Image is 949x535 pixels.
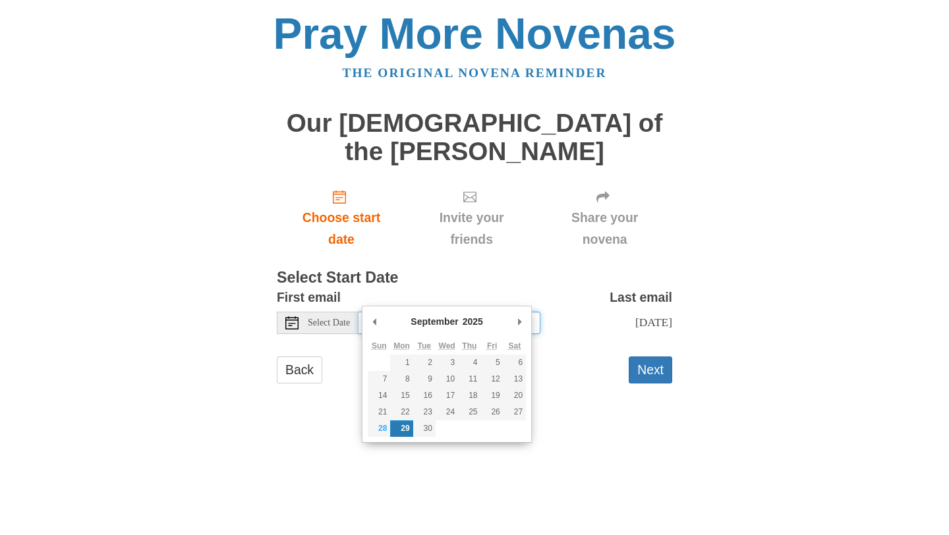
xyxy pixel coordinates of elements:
span: [DATE] [635,316,672,329]
button: Next [629,356,672,383]
button: 9 [413,371,436,387]
a: Choose start date [277,179,406,257]
div: September [409,312,460,331]
div: Click "Next" to confirm your start date first. [537,179,672,257]
button: 6 [503,354,526,371]
label: Last email [610,287,672,308]
abbr: Friday [487,341,497,351]
button: 30 [413,420,436,437]
button: 4 [458,354,480,371]
h1: Our [DEMOGRAPHIC_DATA] of the [PERSON_NAME] [277,109,672,165]
span: Choose start date [290,207,393,250]
button: 2 [413,354,436,371]
button: 25 [458,404,480,420]
button: 19 [481,387,503,404]
span: Share your novena [550,207,659,250]
button: 11 [458,371,480,387]
button: 10 [436,371,458,387]
button: 3 [436,354,458,371]
button: 20 [503,387,526,404]
abbr: Monday [393,341,410,351]
button: 8 [390,371,413,387]
button: 5 [481,354,503,371]
button: 22 [390,404,413,420]
button: 28 [368,420,390,437]
button: 23 [413,404,436,420]
abbr: Saturday [509,341,521,351]
h3: Select Start Date [277,269,672,287]
button: 27 [503,404,526,420]
button: 7 [368,371,390,387]
button: Next Month [513,312,526,331]
button: 15 [390,387,413,404]
button: 16 [413,387,436,404]
a: Pray More Novenas [273,9,676,58]
button: 29 [390,420,413,437]
span: Select Date [308,318,350,327]
abbr: Wednesday [439,341,455,351]
button: 1 [390,354,413,371]
button: 12 [481,371,503,387]
span: Invite your friends [419,207,524,250]
input: Use the arrow keys to pick a date [359,312,540,334]
a: Back [277,356,322,383]
a: The original novena reminder [343,66,607,80]
button: 24 [436,404,458,420]
button: Previous Month [368,312,381,331]
abbr: Thursday [462,341,476,351]
button: 26 [481,404,503,420]
abbr: Sunday [372,341,387,351]
label: First email [277,287,341,308]
button: 17 [436,387,458,404]
abbr: Tuesday [418,341,431,351]
div: Click "Next" to confirm your start date first. [406,179,537,257]
button: 14 [368,387,390,404]
button: 13 [503,371,526,387]
button: 21 [368,404,390,420]
div: 2025 [461,312,485,331]
button: 18 [458,387,480,404]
